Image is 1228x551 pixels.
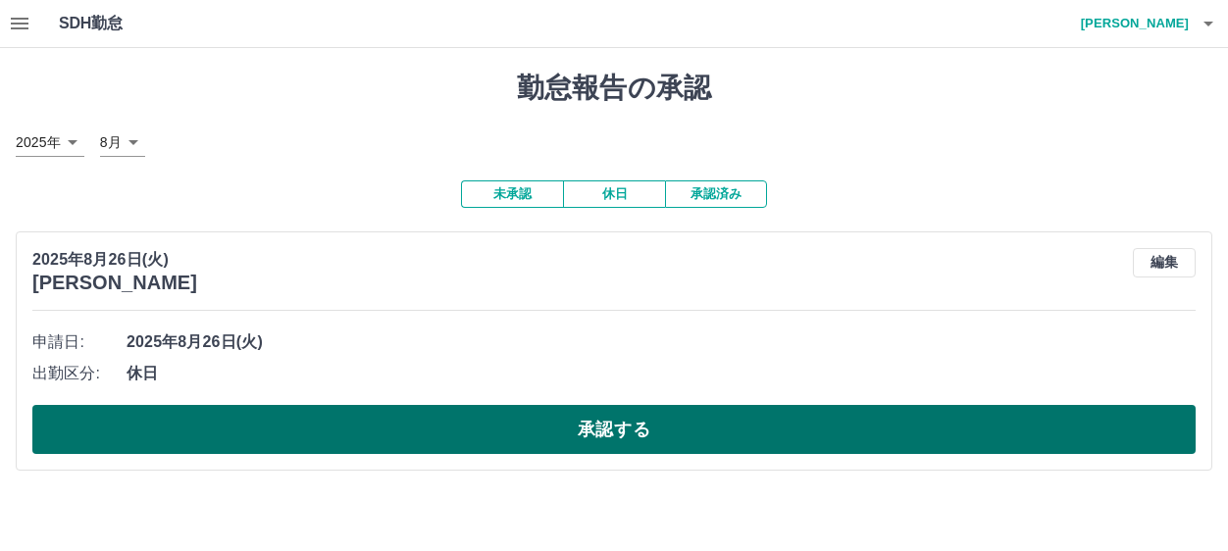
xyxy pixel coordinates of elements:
[127,330,1196,354] span: 2025年8月26日(火)
[100,128,145,157] div: 8月
[1133,248,1196,277] button: 編集
[127,362,1196,385] span: 休日
[32,248,197,272] p: 2025年8月26日(火)
[461,180,563,208] button: 未承認
[32,405,1196,454] button: 承認する
[32,362,127,385] span: 出勤区分:
[32,330,127,354] span: 申請日:
[665,180,767,208] button: 承認済み
[563,180,665,208] button: 休日
[16,72,1212,105] h1: 勤怠報告の承認
[16,128,84,157] div: 2025年
[32,272,197,294] h3: [PERSON_NAME]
